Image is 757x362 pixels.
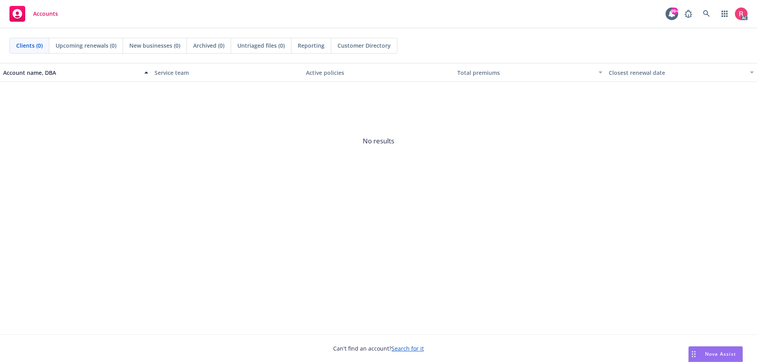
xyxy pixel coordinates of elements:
span: Reporting [298,41,324,50]
a: Report a Bug [681,6,696,22]
div: Closest renewal date [609,69,745,77]
span: Archived (0) [193,41,224,50]
span: Nova Assist [705,351,736,357]
div: 99+ [671,7,678,15]
div: Service team [155,69,300,77]
div: Drag to move [689,347,699,362]
span: Accounts [33,11,58,17]
div: Active policies [306,69,451,77]
a: Switch app [717,6,733,22]
button: Nova Assist [688,346,743,362]
img: photo [735,7,748,20]
div: Total premiums [457,69,594,77]
button: Closest renewal date [606,63,757,82]
button: Service team [151,63,303,82]
span: Customer Directory [337,41,391,50]
button: Active policies [303,63,454,82]
a: Search for it [392,345,424,352]
span: Clients (0) [16,41,43,50]
div: Account name, DBA [3,69,140,77]
span: New businesses (0) [129,41,180,50]
span: Upcoming renewals (0) [56,41,116,50]
button: Total premiums [454,63,606,82]
a: Search [699,6,714,22]
span: Can't find an account? [333,344,424,353]
span: Untriaged files (0) [237,41,285,50]
a: Accounts [6,3,61,25]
